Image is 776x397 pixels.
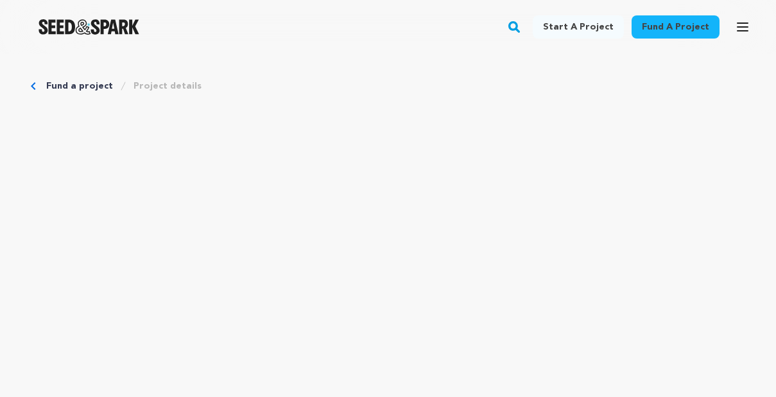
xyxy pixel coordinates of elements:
[533,15,624,39] a: Start a project
[39,19,139,35] a: Seed&Spark Homepage
[31,80,745,93] div: Breadcrumb
[632,15,720,39] a: Fund a project
[134,80,202,93] a: Project details
[46,80,113,93] a: Fund a project
[39,19,139,35] img: Seed&Spark Logo Dark Mode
